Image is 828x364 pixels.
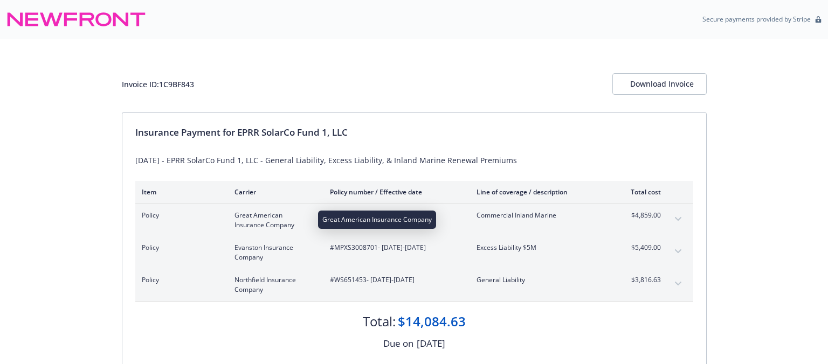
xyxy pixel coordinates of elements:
[234,243,313,262] span: Evanston Insurance Company
[477,243,603,253] span: Excess Liability $5M
[234,211,313,230] span: Great American Insurance Company
[135,204,693,236] div: PolicyGreat American Insurance Company#IMPE6060550500- [DATE]-[DATE]Commercial Inland Marine$4,85...
[670,211,687,228] button: expand content
[630,74,689,94] div: Download Invoice
[142,275,217,285] span: Policy
[330,275,459,285] span: #WS651453 - [DATE]-[DATE]
[702,15,811,24] p: Secure payments provided by Stripe
[620,187,661,197] div: Total cost
[330,187,459,197] div: Policy number / Effective date
[363,312,396,331] div: Total:
[477,187,603,197] div: Line of coverage / description
[142,211,217,220] span: Policy
[135,236,693,269] div: PolicyEvanston Insurance Company#MPXS3008701- [DATE]-[DATE]Excess Liability $5M$5,409.00expand co...
[234,275,313,295] span: Northfield Insurance Company
[670,275,687,292] button: expand content
[142,243,217,253] span: Policy
[620,243,661,253] span: $5,409.00
[417,337,445,351] div: [DATE]
[383,337,413,351] div: Due on
[477,211,603,220] span: Commercial Inland Marine
[612,73,707,95] button: Download Invoice
[477,275,603,285] span: General Liability
[135,125,693,139] div: Insurance Payment for EPRR SolarCo Fund 1, LLC
[135,155,693,166] div: [DATE] - EPRR SolarCo Fund 1, LLC - General Liability, Excess Liability, & Inland Marine Renewal ...
[620,211,661,220] span: $4,859.00
[670,243,687,260] button: expand content
[234,187,313,197] div: Carrier
[620,275,661,285] span: $3,816.63
[135,269,693,301] div: PolicyNorthfield Insurance Company#WS651453- [DATE]-[DATE]General Liability$3,816.63expand content
[330,243,459,253] span: #MPXS3008701 - [DATE]-[DATE]
[122,79,194,90] div: Invoice ID: 1C9BF843
[398,312,466,331] div: $14,084.63
[142,187,217,197] div: Item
